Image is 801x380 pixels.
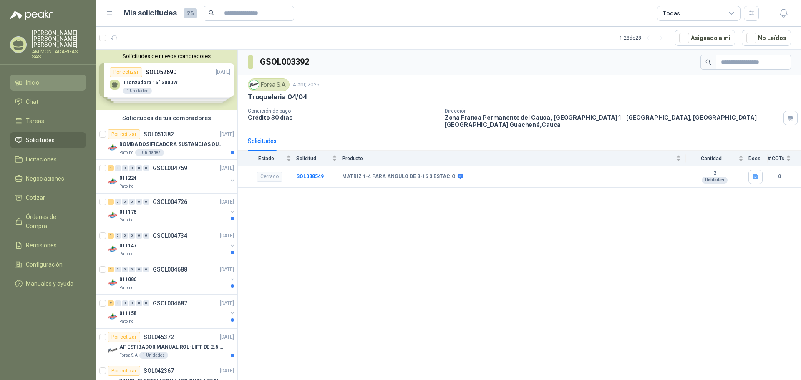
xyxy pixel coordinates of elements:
[108,165,114,171] div: 1
[296,156,330,161] span: Solicitud
[108,264,236,291] a: 1 0 0 0 0 0 GSOL004688[DATE] Company Logo011086Patojito
[220,299,234,307] p: [DATE]
[108,300,114,306] div: 2
[108,197,236,224] a: 1 0 0 0 0 0 GSOL004726[DATE] Company Logo011178Patojito
[238,151,296,166] th: Estado
[129,165,135,171] div: 0
[119,343,223,351] p: AF ESTIBADOR MANUAL ROL-LIFT DE 2.5 TON
[293,81,320,89] p: 4 abr, 2025
[136,233,142,239] div: 0
[108,298,236,325] a: 2 0 0 0 0 0 GSOL004687[DATE] Company Logo011158Patojito
[342,174,456,180] b: MATRIZ 1-4 PARA ANGULO DE 3-16 3 ESTACIO
[10,171,86,186] a: Negociaciones
[144,334,174,340] p: SOL045372
[248,156,285,161] span: Estado
[119,318,133,325] p: Patojito
[119,251,133,257] p: Patojito
[143,199,149,205] div: 0
[26,78,39,87] span: Inicio
[153,267,187,272] p: GSOL004688
[122,267,128,272] div: 0
[10,113,86,129] a: Tareas
[108,345,118,355] img: Company Logo
[220,198,234,206] p: [DATE]
[108,199,114,205] div: 1
[108,244,118,254] img: Company Logo
[249,80,259,89] img: Company Logo
[686,151,748,166] th: Cantidad
[26,155,57,164] span: Licitaciones
[143,165,149,171] div: 0
[220,232,234,240] p: [DATE]
[26,260,63,269] span: Configuración
[220,131,234,138] p: [DATE]
[139,352,168,359] div: 1 Unidades
[96,329,237,362] a: Por cotizarSOL045372[DATE] Company LogoAF ESTIBADOR MANUAL ROL-LIFT DE 2.5 TONForsa S.A1 Unidades
[119,149,133,156] p: Patojito
[26,279,73,288] span: Manuales y ayuda
[768,173,791,181] b: 0
[108,176,118,186] img: Company Logo
[108,332,140,342] div: Por cotizar
[96,110,237,126] div: Solicitudes de tus compradores
[10,132,86,148] a: Solicitudes
[119,276,136,284] p: 011086
[153,233,187,239] p: GSOL004734
[10,276,86,292] a: Manuales y ayuda
[342,151,686,166] th: Producto
[119,284,133,291] p: Patojito
[115,199,121,205] div: 0
[144,368,174,374] p: SOL042367
[153,199,187,205] p: GSOL004726
[10,151,86,167] a: Licitaciones
[26,97,38,106] span: Chat
[10,209,86,234] a: Órdenes de Compra
[115,233,121,239] div: 0
[135,149,164,156] div: 1 Unidades
[136,199,142,205] div: 0
[119,217,133,224] p: Patojito
[26,212,78,231] span: Órdenes de Compra
[119,174,136,182] p: 011224
[119,208,136,216] p: 011178
[32,30,86,48] p: [PERSON_NAME] [PERSON_NAME] [PERSON_NAME]
[705,59,711,65] span: search
[10,10,53,20] img: Logo peakr
[10,190,86,206] a: Cotizar
[108,366,140,376] div: Por cotizar
[99,53,234,59] button: Solicitudes de nuevos compradores
[620,31,668,45] div: 1 - 28 de 28
[220,266,234,274] p: [DATE]
[108,163,236,190] a: 1 0 0 0 0 0 GSOL004759[DATE] Company Logo011224Patojito
[115,300,121,306] div: 0
[122,199,128,205] div: 0
[248,136,277,146] div: Solicitudes
[220,367,234,375] p: [DATE]
[662,9,680,18] div: Todas
[26,116,44,126] span: Tareas
[686,170,743,177] b: 2
[742,30,791,46] button: No Leídos
[260,55,310,68] h3: GSOL003392
[122,300,128,306] div: 0
[686,156,737,161] span: Cantidad
[143,267,149,272] div: 0
[26,174,64,183] span: Negociaciones
[119,141,223,148] p: BOMBA DOSIFICADORA SUSTANCIAS QUIMICAS
[119,352,138,359] p: Forsa S.A
[10,257,86,272] a: Configuración
[119,310,136,317] p: 011158
[768,156,784,161] span: # COTs
[115,267,121,272] div: 0
[143,233,149,239] div: 0
[296,151,342,166] th: Solicitud
[96,126,237,160] a: Por cotizarSOL051382[DATE] Company LogoBOMBA DOSIFICADORA SUSTANCIAS QUIMICASPatojito1 Unidades
[129,267,135,272] div: 0
[96,50,237,110] div: Solicitudes de nuevos compradoresPor cotizarSOL052690[DATE] Tronzadora 16” 3000W1 UnidadesPor cot...
[108,267,114,272] div: 1
[119,183,133,190] p: Patojito
[675,30,735,46] button: Asignado a mi
[115,165,121,171] div: 0
[136,267,142,272] div: 0
[248,114,438,121] p: Crédito 30 días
